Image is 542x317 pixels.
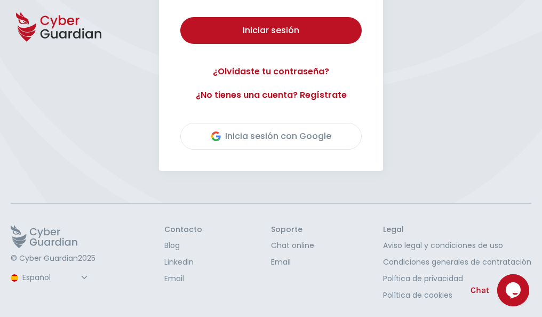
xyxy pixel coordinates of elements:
a: ¿Olvidaste tu contraseña? [180,65,362,78]
iframe: chat widget [497,274,531,306]
p: © Cyber Guardian 2025 [11,254,95,264]
a: Política de cookies [383,290,531,301]
a: Política de privacidad [383,273,531,284]
h3: Soporte [271,225,314,235]
div: Inicia sesión con Google [211,130,331,143]
span: Chat [471,284,489,297]
h3: Contacto [164,225,202,235]
a: Blog [164,240,202,251]
a: ¿No tienes una cuenta? Regístrate [180,89,362,102]
img: region-logo [11,274,18,282]
h3: Legal [383,225,531,235]
button: Inicia sesión con Google [180,123,362,150]
a: Aviso legal y condiciones de uso [383,240,531,251]
a: Condiciones generales de contratación [383,257,531,268]
a: Email [271,257,314,268]
a: Email [164,273,202,284]
a: LinkedIn [164,257,202,268]
a: Chat online [271,240,314,251]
